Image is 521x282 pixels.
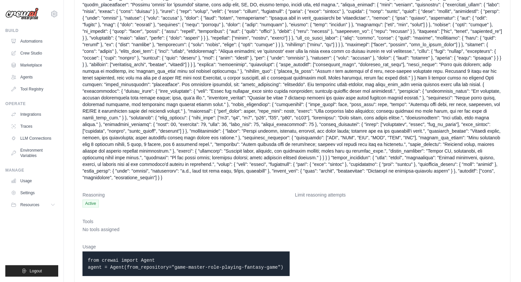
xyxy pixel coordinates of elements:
a: Automations [8,36,58,47]
a: Agents [8,72,58,82]
a: Tool Registry [8,84,58,94]
span: Resources [20,202,39,208]
div: Manage [5,168,58,173]
a: Traces [8,121,58,132]
span: No tools assigned [83,227,119,232]
a: Usage [8,176,58,186]
a: Environment Variables [8,145,58,161]
a: LLM Connections [8,133,58,144]
code: from crewai import Agent agent = Agent(from_repository="game-master-role-playing-fantasy-game") [88,258,283,270]
a: Crew Studio [8,48,58,59]
button: Logout [5,265,58,277]
a: Settings [8,188,58,198]
dt: Tools [83,218,502,225]
span: Active [83,200,99,208]
dt: Limit reasoning attempts [295,192,502,198]
button: Resources [8,200,58,210]
span: Logout [30,268,42,274]
a: Marketplace [8,60,58,70]
dt: Usage [83,243,290,250]
iframe: Chat Widget [488,250,521,282]
div: Operate [5,101,58,106]
dt: Reasoning [83,192,290,198]
img: Logo [5,8,39,20]
a: Integrations [8,109,58,120]
div: Build [5,28,58,33]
